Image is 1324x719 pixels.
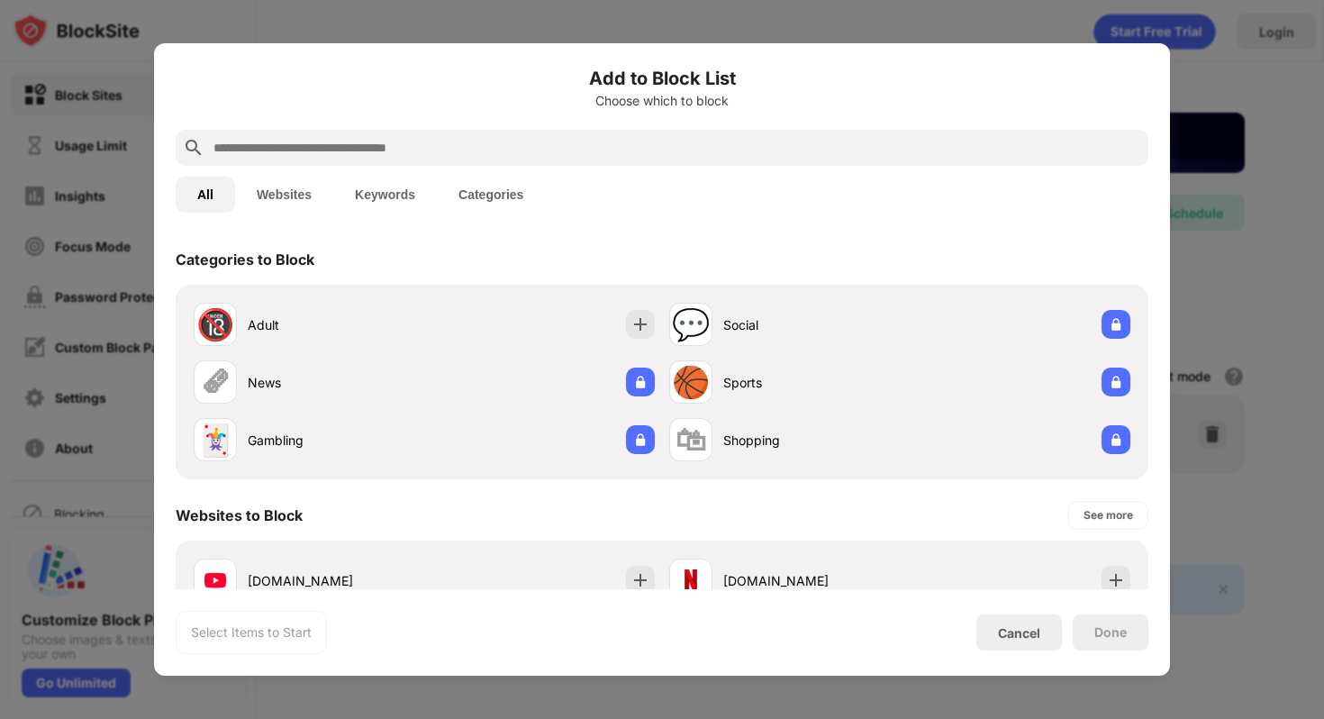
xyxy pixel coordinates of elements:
[998,625,1040,641] div: Cancel
[248,315,424,334] div: Adult
[676,422,706,459] div: 🛍
[204,569,226,591] img: favicons
[176,65,1148,92] h6: Add to Block List
[176,94,1148,108] div: Choose which to block
[183,137,204,159] img: search.svg
[1094,625,1127,640] div: Done
[196,306,234,343] div: 🔞
[333,177,437,213] button: Keywords
[248,571,424,590] div: [DOMAIN_NAME]
[200,364,231,401] div: 🗞
[176,506,303,524] div: Websites to Block
[248,373,424,392] div: News
[672,306,710,343] div: 💬
[723,315,900,334] div: Social
[176,177,235,213] button: All
[723,373,900,392] div: Sports
[235,177,333,213] button: Websites
[672,364,710,401] div: 🏀
[680,569,702,591] img: favicons
[191,623,312,642] div: Select Items to Start
[723,571,900,590] div: [DOMAIN_NAME]
[248,431,424,450] div: Gambling
[196,422,234,459] div: 🃏
[723,431,900,450] div: Shopping
[176,250,314,268] div: Categories to Block
[1084,506,1133,524] div: See more
[437,177,545,213] button: Categories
